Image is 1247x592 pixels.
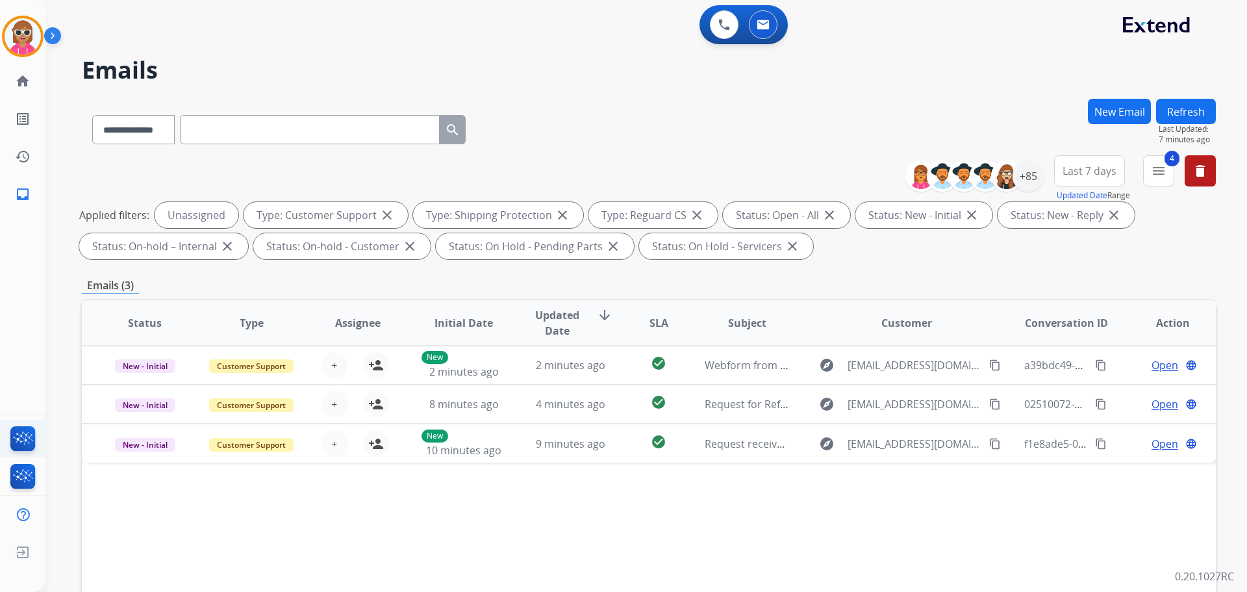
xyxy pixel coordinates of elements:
[639,233,813,259] div: Status: On Hold - Servicers
[1024,397,1225,411] span: 02510072-e040-4501-bcd7-357097680eaa
[1175,569,1234,584] p: 0.20.1027RC
[1156,99,1216,124] button: Refresh
[848,436,981,452] span: [EMAIL_ADDRESS][DOMAIN_NAME]
[422,351,448,364] p: New
[1095,359,1107,371] mat-icon: content_copy
[402,238,418,254] mat-icon: close
[1013,161,1044,192] div: +85
[15,73,31,89] mat-icon: home
[240,315,264,331] span: Type
[115,438,175,452] span: New - Initial
[1024,437,1218,451] span: f1e8ade5-0e6b-478e-91f8-809f669e49b6
[705,397,897,411] span: Request for Refund Instead of Gift Card
[1165,151,1179,166] span: 4
[1109,300,1216,346] th: Action
[1057,190,1107,201] button: Updated Date
[1152,436,1178,452] span: Open
[436,233,634,259] div: Status: On Hold - Pending Parts
[429,397,499,411] span: 8 minutes ago
[881,315,932,331] span: Customer
[413,202,583,228] div: Type: Shipping Protection
[331,436,337,452] span: +
[651,355,666,371] mat-icon: check_circle
[1143,155,1174,187] button: 4
[1159,124,1216,135] span: Last Updated:
[536,437,605,451] span: 9 minutes ago
[209,359,294,373] span: Customer Support
[998,202,1135,228] div: Status: New - Reply
[79,207,149,223] p: Applied filters:
[335,315,381,331] span: Assignee
[331,396,337,412] span: +
[1024,358,1227,372] span: a39bdc49-8b63-4259-9336-30db045617e7
[1185,438,1197,450] mat-icon: language
[1151,163,1166,179] mat-icon: menu
[822,207,837,223] mat-icon: close
[379,207,395,223] mat-icon: close
[368,357,384,373] mat-icon: person_add
[528,307,587,339] span: Updated Date
[429,365,499,379] span: 2 minutes ago
[115,398,175,412] span: New - Initial
[1057,190,1130,201] span: Range
[220,238,235,254] mat-icon: close
[82,57,1216,83] h2: Emails
[1106,207,1122,223] mat-icon: close
[555,207,570,223] mat-icon: close
[1025,315,1108,331] span: Conversation ID
[321,431,347,457] button: +
[5,18,41,55] img: avatar
[819,357,835,373] mat-icon: explore
[368,396,384,412] mat-icon: person_add
[435,315,493,331] span: Initial Date
[819,436,835,452] mat-icon: explore
[244,202,408,228] div: Type: Customer Support
[1088,99,1151,124] button: New Email
[422,430,448,443] p: New
[1095,438,1107,450] mat-icon: content_copy
[209,398,294,412] span: Customer Support
[1152,357,1178,373] span: Open
[651,394,666,410] mat-icon: check_circle
[597,307,612,323] mat-icon: arrow_downward
[321,391,347,417] button: +
[1185,398,1197,410] mat-icon: language
[1152,396,1178,412] span: Open
[819,396,835,412] mat-icon: explore
[1054,155,1125,187] button: Last 7 days
[79,233,248,259] div: Status: On-hold – Internal
[785,238,800,254] mat-icon: close
[426,443,501,457] span: 10 minutes ago
[368,436,384,452] mat-icon: person_add
[989,398,1001,410] mat-icon: content_copy
[705,437,1089,451] span: Request received] Resolve the issue and log your decision. ͏‌ ͏‌ ͏‌ ͏‌ ͏‌ ͏‌ ͏‌ ͏‌ ͏‌ ͏‌ ͏‌ ͏‌ ͏‌...
[82,277,139,294] p: Emails (3)
[253,233,431,259] div: Status: On-hold - Customer
[689,207,705,223] mat-icon: close
[155,202,238,228] div: Unassigned
[1159,135,1216,145] span: 7 minutes ago
[445,122,460,138] mat-icon: search
[1192,163,1208,179] mat-icon: delete
[728,315,766,331] span: Subject
[855,202,992,228] div: Status: New - Initial
[989,359,1001,371] mat-icon: content_copy
[964,207,979,223] mat-icon: close
[331,357,337,373] span: +
[536,358,605,372] span: 2 minutes ago
[15,149,31,164] mat-icon: history
[651,434,666,450] mat-icon: check_circle
[536,397,605,411] span: 4 minutes ago
[1095,398,1107,410] mat-icon: content_copy
[128,315,162,331] span: Status
[989,438,1001,450] mat-icon: content_copy
[588,202,718,228] div: Type: Reguard CS
[848,396,981,412] span: [EMAIL_ADDRESS][DOMAIN_NAME]
[1185,359,1197,371] mat-icon: language
[115,359,175,373] span: New - Initial
[848,357,981,373] span: [EMAIL_ADDRESS][DOMAIN_NAME]
[649,315,668,331] span: SLA
[723,202,850,228] div: Status: Open - All
[1063,168,1116,174] span: Last 7 days
[321,352,347,378] button: +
